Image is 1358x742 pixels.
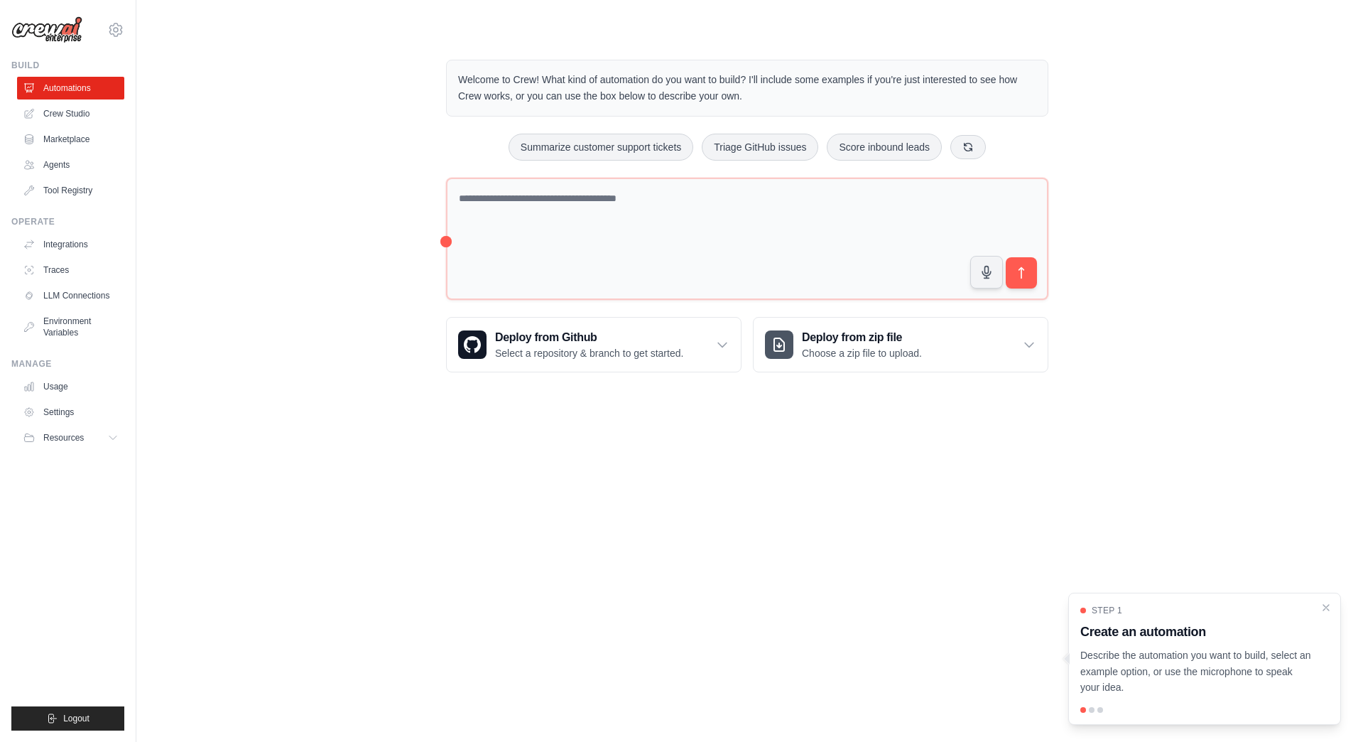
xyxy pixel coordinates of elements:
a: Agents [17,154,124,176]
button: Triage GitHub issues [702,134,818,161]
p: Describe the automation you want to build, select an example option, or use the microphone to spe... [1080,647,1312,696]
a: Crew Studio [17,102,124,125]
p: Select a repository & branch to get started. [495,346,683,360]
span: Logout [63,713,89,724]
h3: Deploy from zip file [802,329,922,346]
a: Integrations [17,233,124,256]
a: Settings [17,401,124,424]
p: Choose a zip file to upload. [802,346,922,360]
button: Summarize customer support tickets [509,134,693,161]
button: Close walkthrough [1320,602,1332,613]
a: Usage [17,375,124,398]
div: Build [11,60,124,71]
div: Manage [11,358,124,370]
a: Marketplace [17,128,124,151]
iframe: Chat Widget [1287,674,1358,742]
a: LLM Connections [17,284,124,307]
span: Resources [43,432,84,443]
h3: Create an automation [1080,622,1312,642]
a: Automations [17,77,124,100]
h3: Deploy from Github [495,329,683,346]
a: Tool Registry [17,179,124,202]
button: Resources [17,426,124,449]
span: Step 1 [1092,605,1122,616]
button: Score inbound leads [827,134,942,161]
a: Traces [17,259,124,281]
button: Logout [11,706,124,731]
a: Environment Variables [17,310,124,344]
p: Welcome to Crew! What kind of automation do you want to build? I'll include some examples if you'... [458,72,1036,104]
div: Operate [11,216,124,227]
img: Logo [11,16,82,43]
